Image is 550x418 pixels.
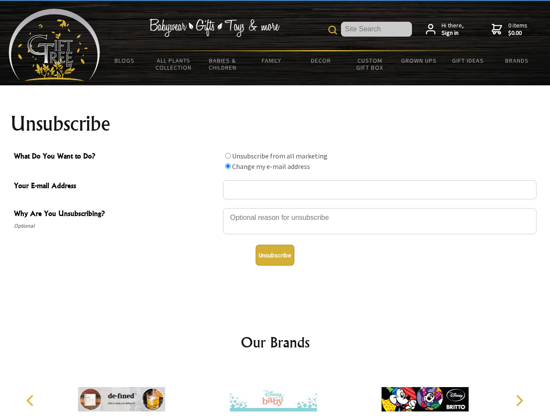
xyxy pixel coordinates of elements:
[442,29,464,37] strong: Sign in
[9,9,100,81] img: Babyware - Gifts - Toys and more...
[232,152,327,160] label: Unsubscribe from all marketing
[296,51,345,70] a: Decor
[232,162,310,171] label: Change my e-mail address
[14,221,219,231] span: Optional
[328,26,337,34] img: product search
[17,332,533,353] h2: Our Brands
[442,22,464,37] span: Hi there,
[223,180,537,199] input: Your E-mail Address
[14,208,219,221] span: Why Are You Unsubscribing?
[10,113,540,134] h1: Unsubscribe
[493,51,542,70] a: Brands
[508,29,527,37] strong: $0.00
[225,153,231,158] input: What Do You Want to Do?
[394,51,443,70] a: Grown Ups
[14,151,219,163] span: What Do You Want to Do?
[426,22,464,37] a: Hi there,Sign in
[443,51,493,70] a: Gift Ideas
[510,391,529,410] button: Next
[14,180,219,193] span: Your E-mail Address
[100,51,149,70] a: BLOGS
[198,51,247,77] a: Babies & Children
[345,51,395,77] a: Custom Gift Box
[149,19,280,37] img: Babywear - Gifts - Toys & more
[508,21,527,37] span: 0 items
[22,391,41,410] button: Previous
[341,22,412,37] input: Site Search
[223,208,537,234] textarea: Why Are You Unsubscribing?
[149,51,199,77] a: All Plants Collection
[225,163,231,169] input: What Do You Want to Do?
[256,245,294,266] button: Unsubscribe
[492,22,527,37] a: 0 items$0.00
[247,51,297,70] a: Family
